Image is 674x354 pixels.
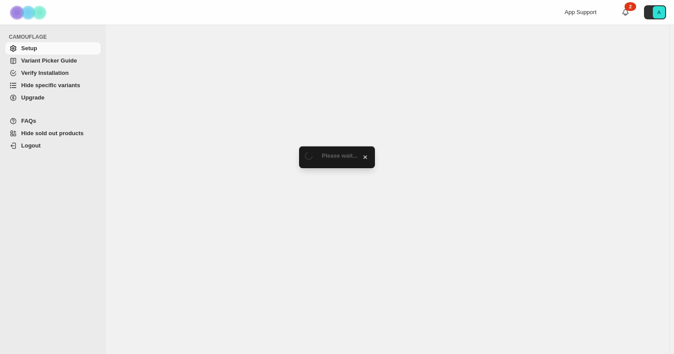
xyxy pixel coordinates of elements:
a: Hide specific variants [5,79,101,92]
a: 2 [621,8,630,17]
span: Upgrade [21,94,45,101]
span: App Support [565,9,596,15]
a: Variant Picker Guide [5,55,101,67]
span: Variant Picker Guide [21,57,77,64]
a: Upgrade [5,92,101,104]
a: Setup [5,42,101,55]
span: Hide sold out products [21,130,84,136]
text: A [657,10,661,15]
span: FAQs [21,118,36,124]
span: Logout [21,142,41,149]
a: Verify Installation [5,67,101,79]
div: 2 [625,2,636,11]
a: Logout [5,140,101,152]
span: Setup [21,45,37,52]
span: Avatar with initials A [653,6,665,18]
span: Hide specific variants [21,82,80,88]
span: Verify Installation [21,70,69,76]
img: Camouflage [7,0,51,25]
button: Avatar with initials A [644,5,666,19]
span: Please wait... [322,152,358,159]
a: Hide sold out products [5,127,101,140]
span: CAMOUFLAGE [9,33,101,41]
a: FAQs [5,115,101,127]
